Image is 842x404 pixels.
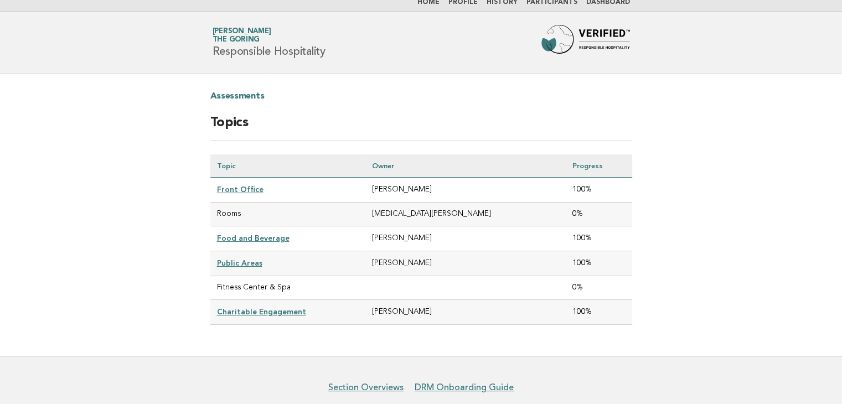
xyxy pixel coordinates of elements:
[213,28,326,57] h1: Responsible Hospitality
[213,37,260,44] span: The Goring
[365,203,566,226] td: [MEDICAL_DATA][PERSON_NAME]
[217,258,262,267] a: Public Areas
[566,300,632,325] td: 100%
[566,203,632,226] td: 0%
[217,234,290,242] a: Food and Beverage
[365,300,566,325] td: [PERSON_NAME]
[365,226,566,251] td: [PERSON_NAME]
[365,154,566,178] th: Owner
[566,251,632,276] td: 100%
[415,382,514,393] a: DRM Onboarding Guide
[566,154,632,178] th: Progress
[213,28,271,43] a: [PERSON_NAME]The Goring
[566,178,632,203] td: 100%
[210,154,365,178] th: Topic
[328,382,404,393] a: Section Overviews
[210,203,365,226] td: Rooms
[210,87,265,105] a: Assessments
[365,178,566,203] td: [PERSON_NAME]
[365,251,566,276] td: [PERSON_NAME]
[217,185,264,194] a: Front Office
[566,276,632,300] td: 0%
[566,226,632,251] td: 100%
[217,307,306,316] a: Charitable Engagement
[541,25,630,60] img: Forbes Travel Guide
[210,276,365,300] td: Fitness Center & Spa
[210,114,632,141] h2: Topics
